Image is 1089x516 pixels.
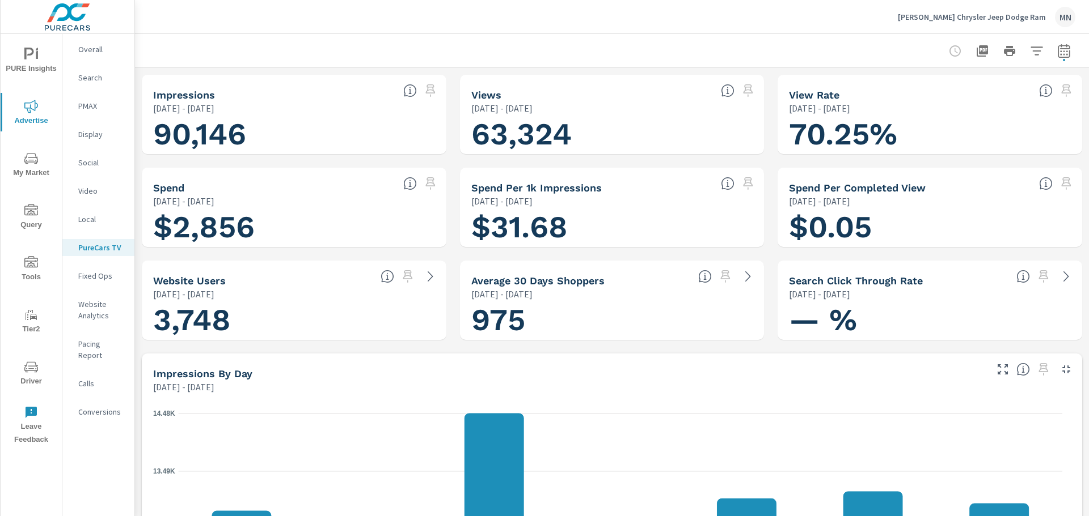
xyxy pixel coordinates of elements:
[78,214,125,225] p: Local
[153,115,435,153] h1: 90,146
[716,267,735,285] span: Select a preset date range to save this widget
[739,267,757,285] a: See more details in report
[1057,82,1075,100] span: Select a preset date range to save this widget
[153,368,252,379] h5: Impressions by Day
[739,82,757,100] span: Select a preset date range to save this widget
[421,267,440,285] a: See more details in report
[471,101,533,115] p: [DATE] - [DATE]
[4,308,58,336] span: Tier2
[153,287,214,301] p: [DATE] - [DATE]
[1016,270,1030,283] span: Percentage of users who viewed your campaigns who clicked through to your website. For example, i...
[153,301,435,339] h1: 3,748
[471,194,533,208] p: [DATE] - [DATE]
[4,100,58,127] span: Advertise
[153,467,175,475] text: 13.49K
[789,89,839,101] h5: View Rate
[1,34,62,451] div: nav menu
[471,115,753,153] h1: 63,324
[4,48,58,75] span: PURE Insights
[1035,267,1053,285] span: Select a preset date range to save this widget
[739,174,757,193] span: Select a preset date range to save this widget
[78,242,125,253] p: PureCars TV
[78,129,125,140] p: Display
[789,208,1071,246] h1: $0.05
[62,154,134,171] div: Social
[471,275,605,287] h5: Average 30 Days Shoppers
[1053,40,1075,62] button: Select Date Range
[789,301,1071,339] h1: — %
[471,208,753,246] h1: $31.68
[1057,267,1075,285] a: See more details in report
[998,40,1021,62] button: Print Report
[421,82,440,100] span: Select a preset date range to save this widget
[1016,363,1030,376] span: The number of impressions, broken down by the day of the week they occurred.
[471,182,602,194] h5: Spend Per 1k Impressions
[78,298,125,321] p: Website Analytics
[78,100,125,112] p: PMAX
[1039,177,1053,190] span: Total spend per 1,000 impressions. [Source: This data is provided by the video advertising platform]
[898,12,1046,22] p: [PERSON_NAME] Chrysler Jeep Dodge Ram
[62,267,134,284] div: Fixed Ops
[994,360,1012,378] button: Make Fullscreen
[153,410,175,417] text: 14.48K
[62,239,134,256] div: PureCars TV
[789,182,926,194] h5: Spend Per Completed View
[153,275,226,287] h5: Website Users
[4,360,58,388] span: Driver
[4,204,58,232] span: Query
[153,101,214,115] p: [DATE] - [DATE]
[1035,360,1053,378] span: Select a preset date range to save this widget
[381,270,394,283] span: Unique website visitors over the selected time period. [Source: Website Analytics]
[62,296,134,324] div: Website Analytics
[471,301,753,339] h1: 975
[78,44,125,55] p: Overall
[62,211,134,228] div: Local
[971,40,994,62] button: "Export Report to PDF"
[789,194,850,208] p: [DATE] - [DATE]
[78,406,125,417] p: Conversions
[471,89,501,101] h5: Views
[1055,7,1075,27] div: MN
[153,380,214,394] p: [DATE] - [DATE]
[403,84,417,97] span: Number of times your connected TV ad was presented to a user. [Source: This data is provided by t...
[1057,360,1075,378] button: Minimize Widget
[62,97,134,114] div: PMAX
[78,72,125,83] p: Search
[789,101,850,115] p: [DATE] - [DATE]
[78,338,125,361] p: Pacing Report
[471,287,533,301] p: [DATE] - [DATE]
[78,378,125,389] p: Calls
[78,157,125,168] p: Social
[721,177,735,190] span: Total spend per 1,000 impressions. [Source: This data is provided by the video advertising platform]
[4,152,58,180] span: My Market
[789,287,850,301] p: [DATE] - [DATE]
[403,177,417,190] span: Cost of your connected TV ad campaigns. [Source: This data is provided by the video advertising p...
[62,126,134,143] div: Display
[62,69,134,86] div: Search
[421,174,440,193] span: Select a preset date range to save this widget
[62,375,134,392] div: Calls
[789,275,923,287] h5: Search Click Through Rate
[62,41,134,58] div: Overall
[62,403,134,420] div: Conversions
[78,270,125,282] p: Fixed Ops
[153,182,184,194] h5: Spend
[698,270,712,283] span: A rolling 30 day total of daily Shoppers on the dealership website, averaged over the selected da...
[153,89,215,101] h5: Impressions
[153,194,214,208] p: [DATE] - [DATE]
[1025,40,1048,62] button: Apply Filters
[721,84,735,97] span: Number of times your connected TV ad was viewed completely by a user. [Source: This data is provi...
[4,256,58,284] span: Tools
[399,267,417,285] span: Select a preset date range to save this widget
[78,185,125,197] p: Video
[62,335,134,364] div: Pacing Report
[4,406,58,446] span: Leave Feedback
[153,208,435,246] h1: $2,856
[1039,84,1053,97] span: Percentage of Impressions where the ad was viewed completely. “Impressions” divided by “Views”. [...
[62,182,134,199] div: Video
[1057,174,1075,193] span: Select a preset date range to save this widget
[789,115,1071,153] h1: 70.25%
